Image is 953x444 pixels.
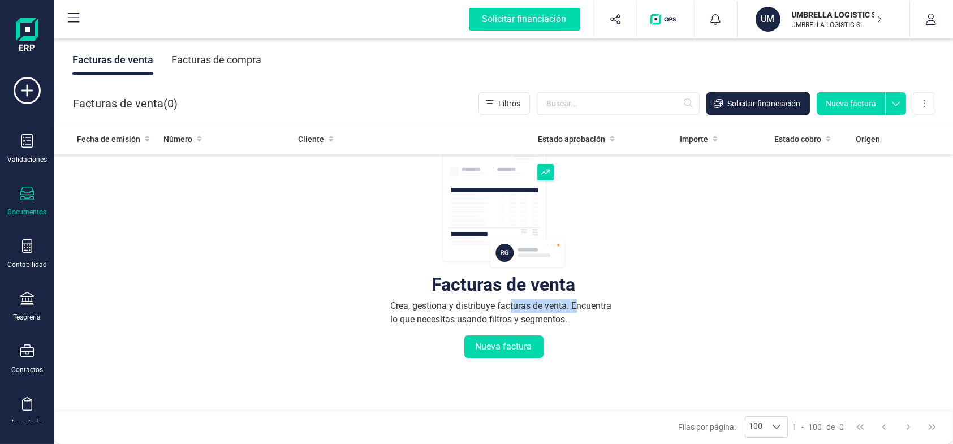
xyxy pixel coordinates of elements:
[898,416,919,438] button: Next Page
[792,421,844,433] div: -
[432,279,576,290] div: Facturas de venta
[839,421,844,433] span: 0
[537,92,700,115] input: Buscar...
[73,92,178,115] div: Facturas de venta ( )
[774,133,821,145] span: Estado cobro
[498,98,520,109] span: Filtros
[464,335,544,358] button: Nueva factura
[808,421,822,433] span: 100
[792,20,882,29] p: UMBRELLA LOGISTIC SL
[644,1,687,37] button: Logo de OPS
[921,416,943,438] button: Last Page
[11,365,43,374] div: Contactos
[7,260,47,269] div: Contabilidad
[469,8,580,31] div: Solicitar financiación
[391,299,617,326] div: Crea, gestiona y distribuye facturas de venta. Encuentra lo que necesitas usando filtros y segmen...
[163,133,192,145] span: Número
[680,133,708,145] span: Importe
[650,14,680,25] img: Logo de OPS
[72,45,153,75] div: Facturas de venta
[792,421,797,433] span: 1
[849,416,871,438] button: First Page
[455,1,594,37] button: Solicitar financiación
[7,155,47,164] div: Validaciones
[16,18,38,54] img: Logo Finanedi
[167,96,174,111] span: 0
[442,134,566,270] img: img-empty-table.svg
[745,417,766,437] span: 100
[8,208,47,217] div: Documentos
[171,45,261,75] div: Facturas de compra
[727,98,800,109] span: Solicitar financiación
[706,92,810,115] button: Solicitar financiación
[478,92,530,115] button: Filtros
[817,92,885,115] button: Nueva factura
[14,313,41,322] div: Tesorería
[538,133,605,145] span: Estado aprobación
[678,416,788,438] div: Filas por página:
[792,9,882,20] p: UMBRELLA LOGISTIC SL
[77,133,140,145] span: Fecha de emisión
[826,421,835,433] span: de
[751,1,896,37] button: UMUMBRELLA LOGISTIC SLUMBRELLA LOGISTIC SL
[856,133,881,145] span: Origen
[873,416,895,438] button: Previous Page
[298,133,324,145] span: Cliente
[12,418,42,427] div: Inventario
[756,7,780,32] div: UM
